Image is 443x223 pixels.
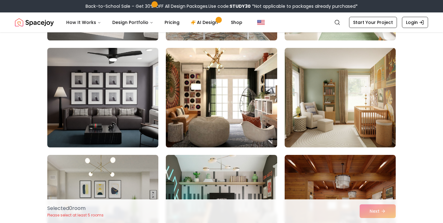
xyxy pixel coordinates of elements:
p: Selected 0 room [47,205,104,212]
span: *Not applicable to packages already purchased* [251,3,358,9]
a: Start Your Project [349,17,397,28]
img: Room room-6 [285,48,396,147]
nav: Global [15,12,428,32]
a: Spacejoy [15,16,54,29]
a: Pricing [160,16,184,29]
a: AI Design [186,16,225,29]
b: STUDY30 [230,3,251,9]
img: Spacejoy Logo [15,16,54,29]
img: Room room-5 [163,45,280,150]
nav: Main [61,16,247,29]
button: Design Portfolio [107,16,158,29]
img: United States [257,19,265,26]
a: Login [402,17,428,28]
div: Back-to-School Sale – Get 30% OFF All Design Packages. [86,3,358,9]
p: Please select at least 5 rooms [47,213,104,218]
span: Use code: [208,3,251,9]
a: Shop [226,16,247,29]
img: Room room-4 [47,48,158,147]
button: How It Works [61,16,106,29]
